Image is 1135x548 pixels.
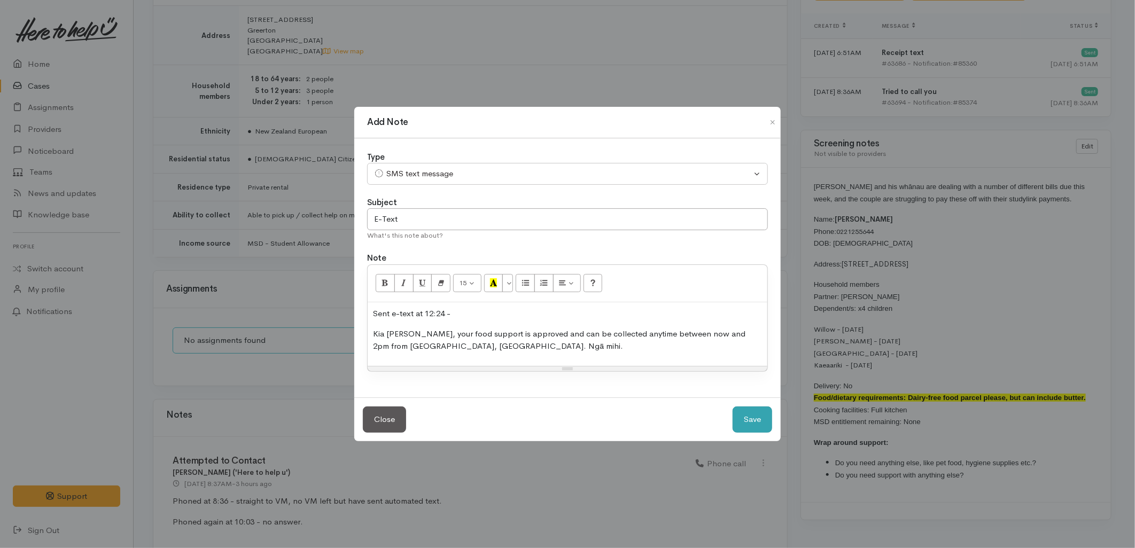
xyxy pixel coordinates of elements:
div: SMS text message [374,168,751,180]
button: Italic (CTRL+I) [394,274,414,292]
p: Kia [PERSON_NAME], your food support is approved and can be collected anytime between now and 2pm... [373,328,762,352]
label: Subject [367,197,397,209]
button: Close [363,406,406,433]
button: Paragraph [553,274,581,292]
button: SMS text message [367,163,768,185]
div: Resize [368,366,767,371]
label: Type [367,151,385,163]
h1: Add Note [367,115,408,129]
button: Unordered list (CTRL+SHIFT+NUM7) [516,274,535,292]
button: Save [733,406,772,433]
button: Close [764,116,781,129]
button: Remove Font Style (CTRL+\) [431,274,450,292]
span: 15 [460,278,467,287]
button: Recent Color [484,274,503,292]
button: Ordered list (CTRL+SHIFT+NUM8) [534,274,554,292]
label: Note [367,252,386,264]
p: Sent e-text at 12:24 - [373,308,762,320]
div: What's this note about? [367,230,768,241]
button: Help [584,274,603,292]
button: Font Size [453,274,481,292]
button: Bold (CTRL+B) [376,274,395,292]
button: Underline (CTRL+U) [413,274,432,292]
button: More Color [502,274,513,292]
